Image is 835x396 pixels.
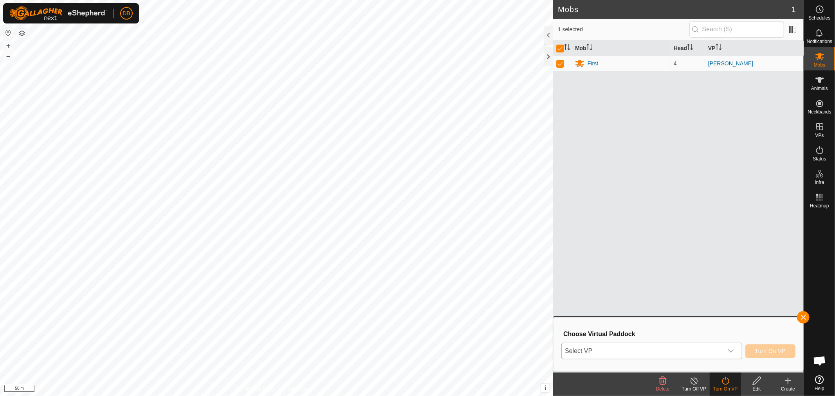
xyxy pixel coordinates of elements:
[689,21,784,38] input: Search (S)
[563,330,795,338] h3: Choose Virtual Paddock
[588,59,598,68] div: First
[741,385,772,392] div: Edit
[815,133,824,138] span: VPs
[810,203,829,208] span: Heatmap
[564,45,570,51] p-sorticon: Activate to sort
[671,41,705,56] th: Head
[4,51,13,61] button: –
[745,344,795,358] button: Turn On VP
[674,60,677,67] span: 4
[705,41,804,56] th: VP
[545,385,546,391] span: i
[815,386,824,391] span: Help
[755,348,786,354] span: Turn On VP
[792,4,796,15] span: 1
[17,29,27,38] button: Map Layers
[772,385,804,392] div: Create
[808,16,830,20] span: Schedules
[811,86,828,91] span: Animals
[541,384,550,392] button: i
[808,349,831,373] div: Open chat
[710,385,741,392] div: Turn On VP
[808,110,831,114] span: Neckbands
[723,343,739,359] div: dropdown trigger
[572,41,671,56] th: Mob
[678,385,710,392] div: Turn Off VP
[246,386,275,393] a: Privacy Policy
[815,180,824,185] span: Infra
[9,6,107,20] img: Gallagher Logo
[708,60,753,67] a: [PERSON_NAME]
[558,25,689,34] span: 1 selected
[4,41,13,50] button: +
[813,157,826,161] span: Status
[558,5,792,14] h2: Mobs
[804,372,835,394] a: Help
[656,386,670,392] span: Delete
[586,45,593,51] p-sorticon: Activate to sort
[562,343,723,359] span: Select VP
[814,63,825,67] span: Mobs
[123,9,130,18] span: DB
[687,45,693,51] p-sorticon: Activate to sort
[284,386,307,393] a: Contact Us
[4,28,13,38] button: Reset Map
[807,39,832,44] span: Notifications
[716,45,722,51] p-sorticon: Activate to sort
